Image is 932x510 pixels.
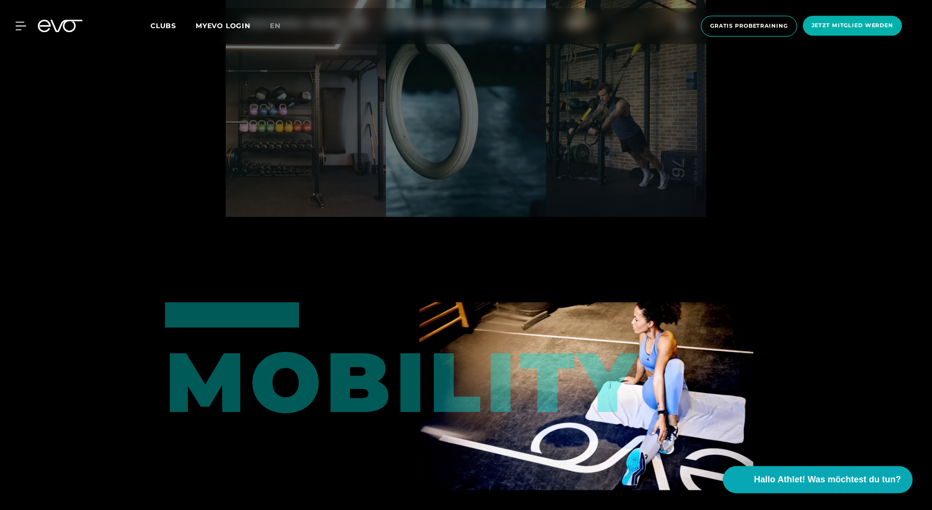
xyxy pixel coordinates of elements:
span: Hallo Athlet! Was möchtest du tun? [754,473,901,486]
span: Clubs [150,21,176,30]
span: Jetzt Mitglied werden [812,21,893,30]
span: Gratis Probetraining [710,22,788,30]
a: Jetzt Mitglied werden [800,16,905,36]
span: en [270,21,281,30]
a: Gratis Probetraining [698,16,800,36]
a: en [270,20,292,32]
img: Mobility zone [419,302,753,490]
div: MOBILITY [165,302,266,424]
button: Hallo Athlet! Was möchtest du tun? [723,466,913,493]
a: MYEVO LOGIN [196,21,250,30]
a: Clubs [150,21,196,30]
